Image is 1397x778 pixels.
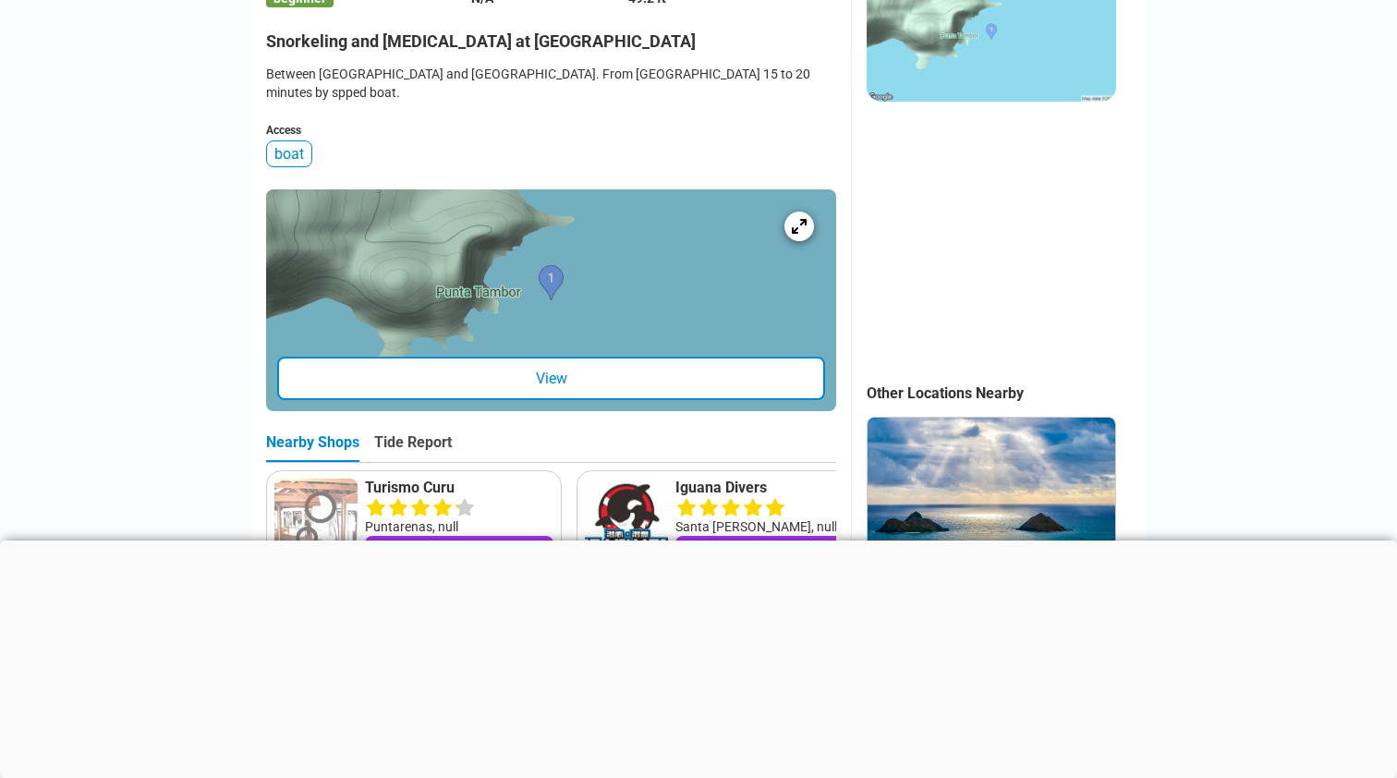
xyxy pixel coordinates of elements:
h2: Snorkeling and [MEDICAL_DATA] at [GEOGRAPHIC_DATA] [266,20,836,51]
a: entry mapView [266,189,836,411]
iframe: Advertisement [867,120,1114,351]
a: Turismo Curu [365,479,553,497]
div: View [277,357,825,400]
div: Santa [PERSON_NAME], null [675,517,864,536]
div: Access [266,124,836,137]
div: Tide Report [374,433,452,462]
div: Between [GEOGRAPHIC_DATA] and [GEOGRAPHIC_DATA]. From [GEOGRAPHIC_DATA] 15 to 20 minutes by spped... [266,65,836,102]
a: Iguana Divers [675,479,864,497]
div: Puntarenas, null [365,517,553,536]
iframe: Sign in with Google Dialog [1017,18,1379,272]
div: boat [266,140,312,167]
div: Other Locations Nearby [867,384,1146,402]
img: Iguana Divers [585,479,668,562]
img: Turismo Curu [274,479,358,562]
a: Check Availability [365,536,553,562]
div: Nearby Shops [266,433,359,462]
a: Check Availability [675,536,864,562]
